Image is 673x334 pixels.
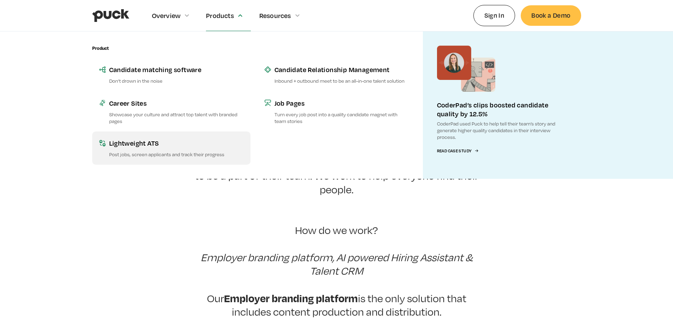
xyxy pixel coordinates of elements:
p: Turn every job post into a quality candidate magnet with team stories [274,111,409,124]
div: Product [92,46,109,51]
div: Resources [259,12,291,19]
a: Candidate Relationship ManagementInbound + outbound meet to be an all-in-one talent solution [258,58,416,91]
div: Read Case Study [437,149,472,153]
div: Candidate matching software [109,65,243,74]
p: Showcase your culture and attract top talent with branded pages [109,111,243,124]
p: CoderPad used Puck to help tell their team’s story and generate higher quality candidates in thei... [437,120,567,141]
a: Sign In [473,5,515,26]
a: Book a Demo [521,5,581,25]
a: Lightweight ATSPost jobs, screen applicants and track their progress [92,131,250,165]
em: Employer branding platform, AI powered Hiring Assistant & Talent CRM [201,251,473,277]
div: Products [206,12,234,19]
p: Don’t drown in the noise [109,77,243,84]
div: Career Sites [109,99,243,107]
p: Inbound + outbound meet to be an all-in-one talent solution [274,77,409,84]
a: Career SitesShowcase your culture and attract top talent with branded pages [92,92,250,131]
strong: Employer branding platform [224,291,358,305]
a: Job PagesTurn every job post into a quality candidate magnet with team stories [258,92,416,131]
div: Overview [152,12,181,19]
div: Job Pages [274,99,409,107]
div: CoderPad’s clips boosted candidate quality by 12.5% [437,100,567,118]
div: Candidate Relationship Management [274,65,409,74]
a: Candidate matching softwareDon’t drown in the noise [92,58,250,91]
a: CoderPad’s clips boosted candidate quality by 12.5%CoderPad used Puck to help tell their team’s s... [423,31,581,179]
div: Lightweight ATS [109,139,243,147]
p: Post jobs, screen applicants and track their progress [109,151,243,158]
